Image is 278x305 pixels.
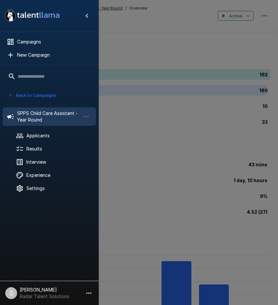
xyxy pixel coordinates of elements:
[26,185,91,192] span: Settings
[17,52,91,58] span: New Campaign
[5,287,17,299] div: S
[26,159,91,165] span: Interview
[17,39,91,45] span: Campaigns
[20,293,69,300] p: Radar Talent Solutions
[3,130,96,142] div: Applicants
[3,36,96,48] div: Campaigns
[7,90,58,100] button: Back to Campaigns
[3,169,96,181] div: Experience
[26,146,91,152] span: Results
[3,107,96,126] div: SPPS Child Care Assistant - Year Round
[26,132,91,139] span: Applicants
[26,172,91,179] span: Experience
[80,9,93,22] button: Hide menu
[17,110,80,123] span: SPPS Child Care Assistant - Year Round
[3,182,96,194] div: Settings
[3,156,96,168] div: Interview
[3,143,96,155] div: Results
[3,49,96,61] div: New Campaign
[20,287,69,293] p: [PERSON_NAME]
